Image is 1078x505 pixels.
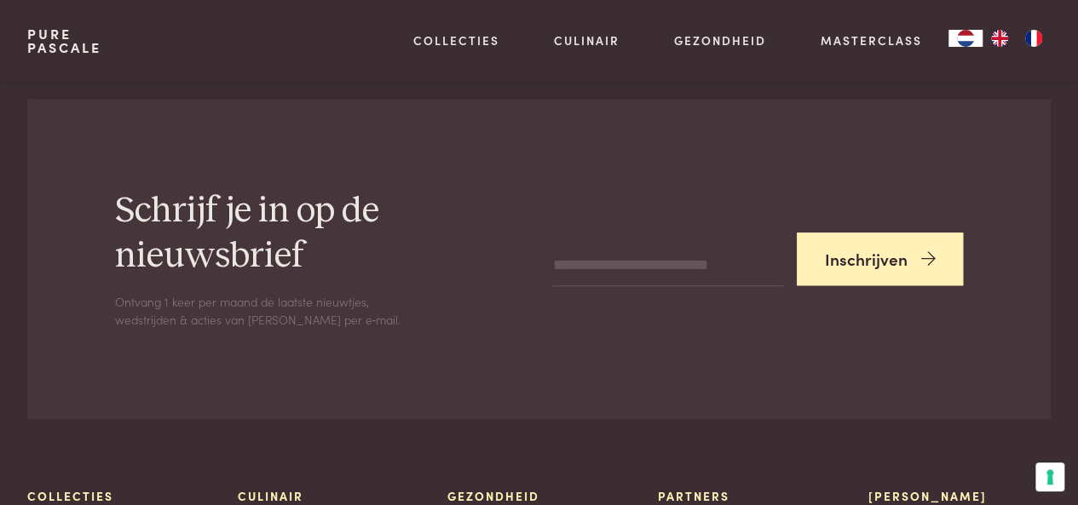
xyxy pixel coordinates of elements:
[554,32,620,49] a: Culinair
[447,487,539,505] span: Gezondheid
[983,30,1017,47] a: EN
[948,30,983,47] a: NL
[115,189,438,279] h2: Schrijf je in op de nieuwsbrief
[797,232,964,286] button: Inschrijven
[658,487,729,505] span: Partners
[115,293,405,328] p: Ontvang 1 keer per maand de laatste nieuwtjes, wedstrijden & acties van [PERSON_NAME] per e‑mail.
[820,32,921,49] a: Masterclass
[983,30,1051,47] ul: Language list
[868,487,986,505] span: [PERSON_NAME]
[1017,30,1051,47] a: FR
[413,32,499,49] a: Collecties
[948,30,1051,47] aside: Language selected: Nederlands
[238,487,303,505] span: Culinair
[1035,462,1064,491] button: Uw voorkeuren voor toestemming voor trackingtechnologieën
[27,27,101,55] a: PurePascale
[674,32,766,49] a: Gezondheid
[948,30,983,47] div: Language
[27,487,113,505] span: Collecties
